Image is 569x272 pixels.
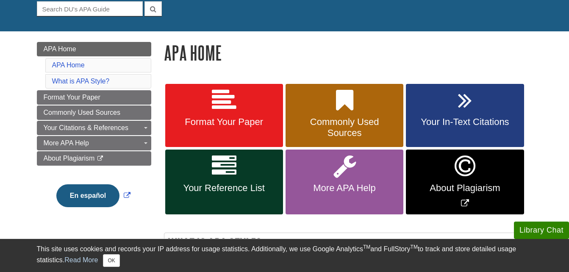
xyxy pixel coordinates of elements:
a: Format Your Paper [165,84,283,147]
a: What is APA Style? [52,78,110,85]
a: APA Home [37,42,151,56]
a: Format Your Paper [37,90,151,105]
sup: TM [363,244,370,250]
span: About Plagiarism [412,183,517,194]
button: En español [56,184,119,207]
span: About Plagiarism [44,155,95,162]
a: Your In-Text Citations [406,84,524,147]
span: Your Reference List [172,183,277,194]
a: Read More [64,256,98,264]
a: Link opens in new window [54,192,133,199]
h2: What is APA Style? [164,233,532,255]
i: This link opens in a new window [97,156,104,161]
button: Close [103,254,119,267]
input: Search DU's APA Guide [37,1,143,16]
span: More APA Help [292,183,397,194]
a: More APA Help [37,136,151,150]
span: APA Home [44,45,76,53]
a: About Plagiarism [37,151,151,166]
sup: TM [411,244,418,250]
a: APA Home [52,61,85,69]
span: Your Citations & References [44,124,128,131]
span: Commonly Used Sources [292,117,397,139]
a: Your Reference List [165,150,283,214]
span: Commonly Used Sources [44,109,120,116]
a: Link opens in new window [406,150,524,214]
div: This site uses cookies and records your IP address for usage statistics. Additionally, we use Goo... [37,244,533,267]
span: More APA Help [44,139,89,147]
span: Format Your Paper [44,94,100,101]
a: Commonly Used Sources [37,105,151,120]
h1: APA Home [164,42,533,64]
div: Guide Page Menu [37,42,151,222]
a: Commonly Used Sources [286,84,403,147]
span: Format Your Paper [172,117,277,128]
a: Your Citations & References [37,121,151,135]
a: More APA Help [286,150,403,214]
button: Library Chat [514,222,569,239]
span: Your In-Text Citations [412,117,517,128]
